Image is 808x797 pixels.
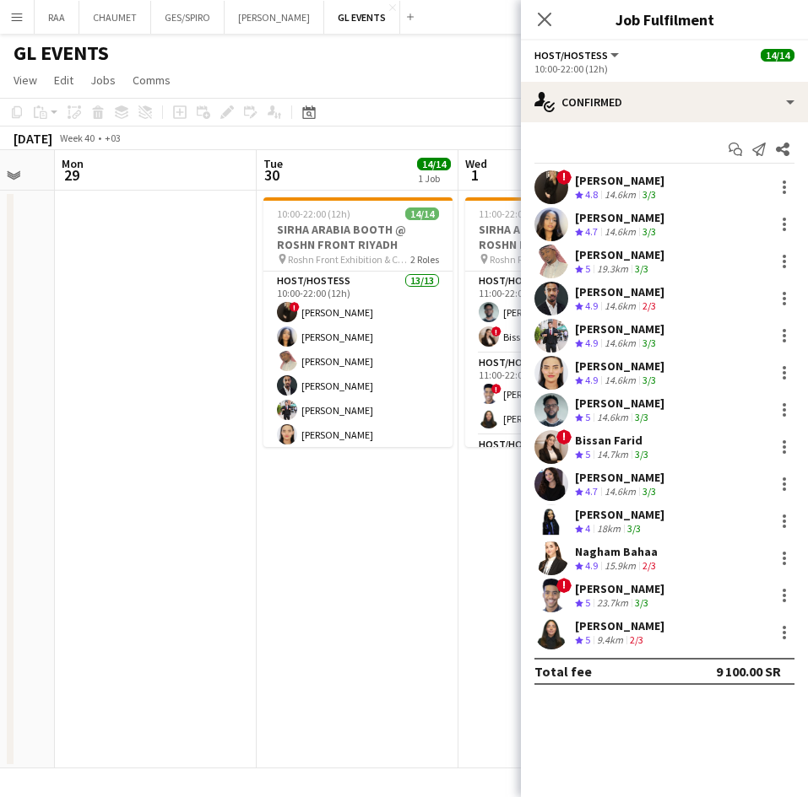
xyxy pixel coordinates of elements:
[601,299,639,314] div: 14.6km
[594,411,632,425] div: 14.6km
[585,411,590,423] span: 5
[643,337,656,349] app-skills-label: 3/3
[556,578,572,593] span: !
[465,156,487,171] span: Wed
[585,596,590,609] span: 5
[575,210,664,225] div: [PERSON_NAME]
[643,188,656,201] app-skills-label: 3/3
[575,581,664,596] div: [PERSON_NAME]
[635,411,648,423] app-skills-label: 3/3
[479,207,552,220] span: 11:00-22:00 (11h)
[635,448,648,460] app-skills-label: 3/3
[35,1,79,34] button: RAA
[84,69,122,91] a: Jobs
[601,188,639,202] div: 14.6km
[643,485,656,498] app-skills-label: 3/3
[585,485,598,498] span: 4.7
[465,222,654,252] h3: SIRHA ARABIA BOOTH @ ROSHN FRONT RIYADH
[54,73,73,88] span: Edit
[288,253,410,266] span: Roshn Front Exhibition & Conference Center - [GEOGRAPHIC_DATA]
[575,507,664,522] div: [PERSON_NAME]
[47,69,80,91] a: Edit
[14,130,52,147] div: [DATE]
[324,1,400,34] button: GL EVENTS
[575,358,664,374] div: [PERSON_NAME]
[405,207,439,220] span: 14/14
[410,253,439,266] span: 2 Roles
[575,396,664,411] div: [PERSON_NAME]
[465,353,654,435] app-card-role: Host/Hostess2/211:00-22:00 (11h)![PERSON_NAME][PERSON_NAME]
[151,1,225,34] button: GES/SPIRO
[585,299,598,312] span: 4.9
[79,1,151,34] button: CHAUMET
[585,337,598,349] span: 4.9
[575,618,664,633] div: [PERSON_NAME]
[594,596,632,611] div: 23.7km
[601,337,639,351] div: 14.6km
[263,197,453,447] div: 10:00-22:00 (12h)14/14SIRHA ARABIA BOOTH @ ROSHN FRONT RIYADH Roshn Front Exhibition & Conference...
[534,49,608,62] span: Host/Hostess
[521,82,808,122] div: Confirmed
[761,49,794,62] span: 14/14
[556,170,572,185] span: !
[465,272,654,353] app-card-role: Host/Hostess2/211:00-22:00 (11h)[PERSON_NAME]!Bissan Farid
[601,559,639,574] div: 15.9km
[225,1,324,34] button: [PERSON_NAME]
[556,429,572,444] span: !
[643,374,656,386] app-skills-label: 3/3
[575,470,664,485] div: [PERSON_NAME]
[585,262,590,275] span: 5
[133,73,171,88] span: Comms
[627,522,641,535] app-skills-label: 3/3
[575,247,664,262] div: [PERSON_NAME]
[630,633,643,646] app-skills-label: 2/3
[7,69,44,91] a: View
[417,158,451,170] span: 14/14
[575,433,652,448] div: Bissan Farid
[126,69,177,91] a: Comms
[716,663,781,680] div: 9 100.00 SR
[59,165,84,185] span: 29
[594,633,626,648] div: 9.4km
[465,197,654,447] app-job-card: 11:00-22:00 (11h)14/14SIRHA ARABIA BOOTH @ ROSHN FRONT RIYADH Roshn Front Exhibition & Conference...
[594,448,632,462] div: 14.7km
[491,326,502,337] span: !
[491,384,502,394] span: !
[490,253,607,266] span: Roshn Front Exhibition & Conference Center - [GEOGRAPHIC_DATA]
[643,299,656,312] app-skills-label: 2/3
[585,188,598,201] span: 4.8
[263,272,453,622] app-card-role: Host/Hostess13/1310:00-22:00 (12h)![PERSON_NAME][PERSON_NAME][PERSON_NAME][PERSON_NAME][PERSON_NA...
[575,173,664,188] div: [PERSON_NAME]
[575,544,659,559] div: Nagham Bahaa
[585,374,598,386] span: 4.9
[14,40,109,66] h1: GL EVENTS
[56,132,98,144] span: Week 40
[601,225,639,240] div: 14.6km
[463,165,487,185] span: 1
[105,132,121,144] div: +03
[575,284,664,299] div: [PERSON_NAME]
[290,302,300,312] span: !
[594,522,624,536] div: 18km
[585,225,598,238] span: 4.7
[263,222,453,252] h3: SIRHA ARABIA BOOTH @ ROSHN FRONT RIYADH
[585,559,598,572] span: 4.9
[601,485,639,499] div: 14.6km
[90,73,116,88] span: Jobs
[585,448,590,460] span: 5
[575,321,664,337] div: [PERSON_NAME]
[521,8,808,30] h3: Job Fulfilment
[277,207,350,220] span: 10:00-22:00 (12h)
[635,596,648,609] app-skills-label: 3/3
[534,663,592,680] div: Total fee
[643,559,656,572] app-skills-label: 2/3
[585,633,590,646] span: 5
[263,156,283,171] span: Tue
[534,62,794,75] div: 10:00-22:00 (12h)
[585,522,590,535] span: 4
[534,49,621,62] button: Host/Hostess
[14,73,37,88] span: View
[643,225,656,238] app-skills-label: 3/3
[261,165,283,185] span: 30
